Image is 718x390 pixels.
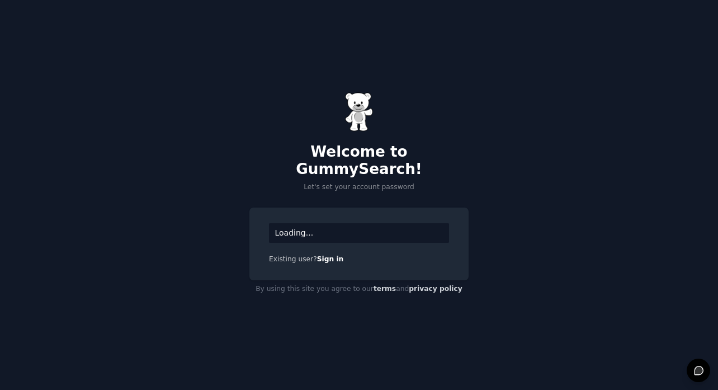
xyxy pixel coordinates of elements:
div: Loading... [269,223,449,243]
img: Gummy Bear [345,92,373,131]
div: By using this site you agree to our and [249,280,469,298]
a: Sign in [317,255,344,263]
span: Existing user? [269,255,317,263]
a: terms [374,285,396,293]
h2: Welcome to GummySearch! [249,143,469,178]
p: Let's set your account password [249,182,469,192]
a: privacy policy [409,285,462,293]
